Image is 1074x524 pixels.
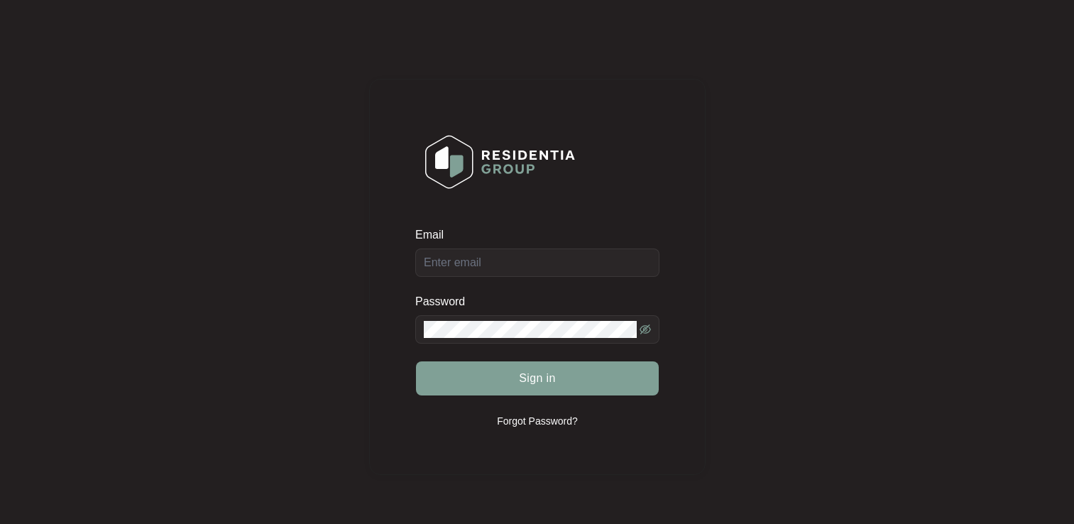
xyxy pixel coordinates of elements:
[415,228,454,242] label: Email
[519,370,556,387] span: Sign in
[416,361,659,395] button: Sign in
[640,324,651,335] span: eye-invisible
[415,295,476,309] label: Password
[416,126,584,198] img: Login Logo
[497,414,578,428] p: Forgot Password?
[415,249,659,277] input: Email
[424,321,637,338] input: Password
